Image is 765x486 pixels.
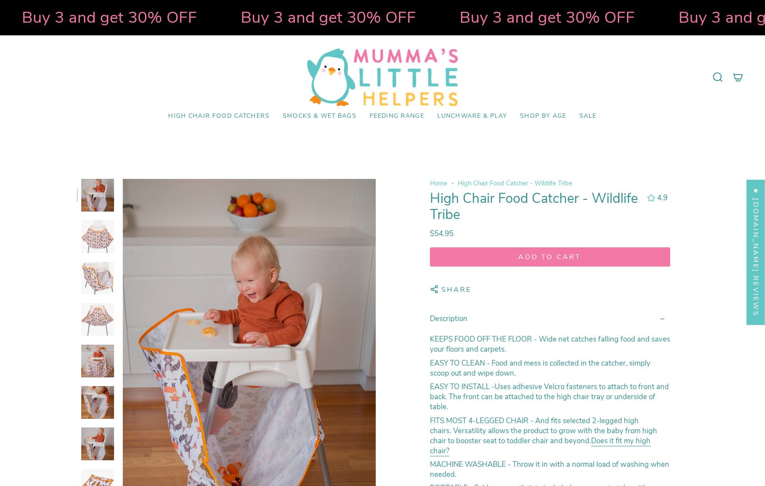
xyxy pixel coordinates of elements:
[307,48,458,106] img: Mumma’s Little Helpers
[573,106,603,127] a: SALE
[363,106,431,127] a: Feeding Range
[430,459,508,469] strong: MACHINE WASHABLE
[430,335,534,345] strong: KEEPS FOOD OFF THE FLOOR
[430,382,490,392] strong: EASY TO INSTALL
[430,416,530,426] strong: FITS MOST 4-LEGGED CHAIR
[283,113,357,120] span: Smocks & Wet Bags
[437,113,507,120] span: Lunchware & Play
[430,358,492,368] strong: EASY TO CLEAN -
[657,193,668,203] span: 4.9
[430,358,670,378] p: Food and mess is collected in the catcher, simply scoop out and wipe down.
[430,281,472,299] button: Share
[438,252,662,262] span: Add to cart
[430,307,670,331] summary: Description
[430,179,447,188] a: Home
[430,191,640,223] h1: High Chair Food Catcher - Wildlife Tribe
[430,436,651,458] a: Does it fit my high chair?
[430,382,670,412] p: -
[168,113,270,120] span: High Chair Food Catchers
[370,113,424,120] span: Feeding Range
[513,106,573,127] a: Shop by Age
[458,179,572,188] span: High Chair Food Catcher - Wildlife Tribe
[430,382,669,412] span: Uses adhesive Velcro fasteners to attach to front and back. The front can be attached to the high...
[431,106,513,127] a: Lunchware & Play
[430,229,453,239] span: $54.95
[520,113,566,120] span: Shop by Age
[430,416,670,456] p: - And fits selected 2-legged high chairs. Versatility allows the product to grow with the baby fr...
[643,192,670,204] button: 4.92 out of 5.0 stars
[647,194,655,202] div: 4.92 out of 5.0 stars
[276,106,363,127] a: Smocks & Wet Bags
[747,180,765,325] div: Click to open Judge.me floating reviews tab
[430,335,670,355] p: - Wide net catches falling food and saves your floors and carpets.
[579,113,597,120] span: SALE
[237,7,412,28] strong: Buy 3 and get 30% OFF
[430,247,670,267] button: Add to cart
[441,285,472,297] span: Share
[430,459,670,479] p: - Throw it in with a normal load of washing when needed.
[162,106,276,127] a: High Chair Food Catchers
[456,7,631,28] strong: Buy 3 and get 30% OFF
[18,7,194,28] strong: Buy 3 and get 30% OFF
